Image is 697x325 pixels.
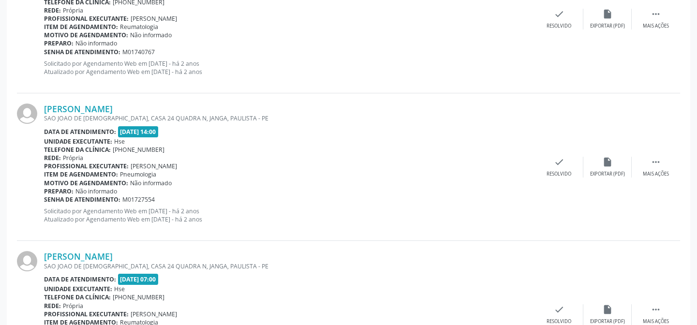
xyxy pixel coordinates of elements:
[547,318,571,325] div: Resolvido
[44,179,128,187] b: Motivo de agendamento:
[44,285,112,293] b: Unidade executante:
[120,170,156,178] span: Pneumologia
[44,154,61,162] b: Rede:
[120,23,158,31] span: Reumatologia
[651,157,661,167] i: 
[44,293,111,301] b: Telefone da clínica:
[114,285,125,293] span: Hse
[44,146,111,154] b: Telefone da clínica:
[131,15,177,23] span: [PERSON_NAME]
[44,6,61,15] b: Rede:
[643,23,669,30] div: Mais ações
[590,318,625,325] div: Exportar (PDF)
[602,304,613,315] i: insert_drive_file
[602,9,613,19] i: insert_drive_file
[602,157,613,167] i: insert_drive_file
[44,302,61,310] b: Rede:
[122,195,155,204] span: M01727554
[44,39,74,47] b: Preparo:
[590,23,625,30] div: Exportar (PDF)
[118,126,159,137] span: [DATE] 14:00
[113,293,164,301] span: [PHONE_NUMBER]
[590,171,625,177] div: Exportar (PDF)
[130,31,172,39] span: Não informado
[130,179,172,187] span: Não informado
[17,251,37,271] img: img
[554,157,564,167] i: check
[44,207,535,223] p: Solicitado por Agendamento Web em [DATE] - há 2 anos Atualizado por Agendamento Web em [DATE] - h...
[643,318,669,325] div: Mais ações
[118,274,159,285] span: [DATE] 07:00
[114,137,125,146] span: Hse
[44,310,129,318] b: Profissional executante:
[44,262,535,270] div: SAO JOAO DE [DEMOGRAPHIC_DATA], CASA 24 QUADRA N, JANGA, PAULISTA - PE
[63,6,83,15] span: Própria
[643,171,669,177] div: Mais ações
[651,304,661,315] i: 
[44,59,535,76] p: Solicitado por Agendamento Web em [DATE] - há 2 anos Atualizado por Agendamento Web em [DATE] - h...
[547,171,571,177] div: Resolvido
[131,162,177,170] span: [PERSON_NAME]
[113,146,164,154] span: [PHONE_NUMBER]
[44,15,129,23] b: Profissional executante:
[44,187,74,195] b: Preparo:
[44,195,120,204] b: Senha de atendimento:
[547,23,571,30] div: Resolvido
[44,162,129,170] b: Profissional executante:
[44,170,118,178] b: Item de agendamento:
[122,48,155,56] span: M01740767
[44,48,120,56] b: Senha de atendimento:
[75,39,117,47] span: Não informado
[44,103,113,114] a: [PERSON_NAME]
[554,304,564,315] i: check
[44,114,535,122] div: SAO JOAO DE [DEMOGRAPHIC_DATA], CASA 24 QUADRA N, JANGA, PAULISTA - PE
[44,128,116,136] b: Data de atendimento:
[44,23,118,31] b: Item de agendamento:
[75,187,117,195] span: Não informado
[554,9,564,19] i: check
[17,103,37,124] img: img
[44,31,128,39] b: Motivo de agendamento:
[44,137,112,146] b: Unidade executante:
[63,302,83,310] span: Própria
[44,251,113,262] a: [PERSON_NAME]
[44,275,116,283] b: Data de atendimento:
[63,154,83,162] span: Própria
[131,310,177,318] span: [PERSON_NAME]
[651,9,661,19] i: 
